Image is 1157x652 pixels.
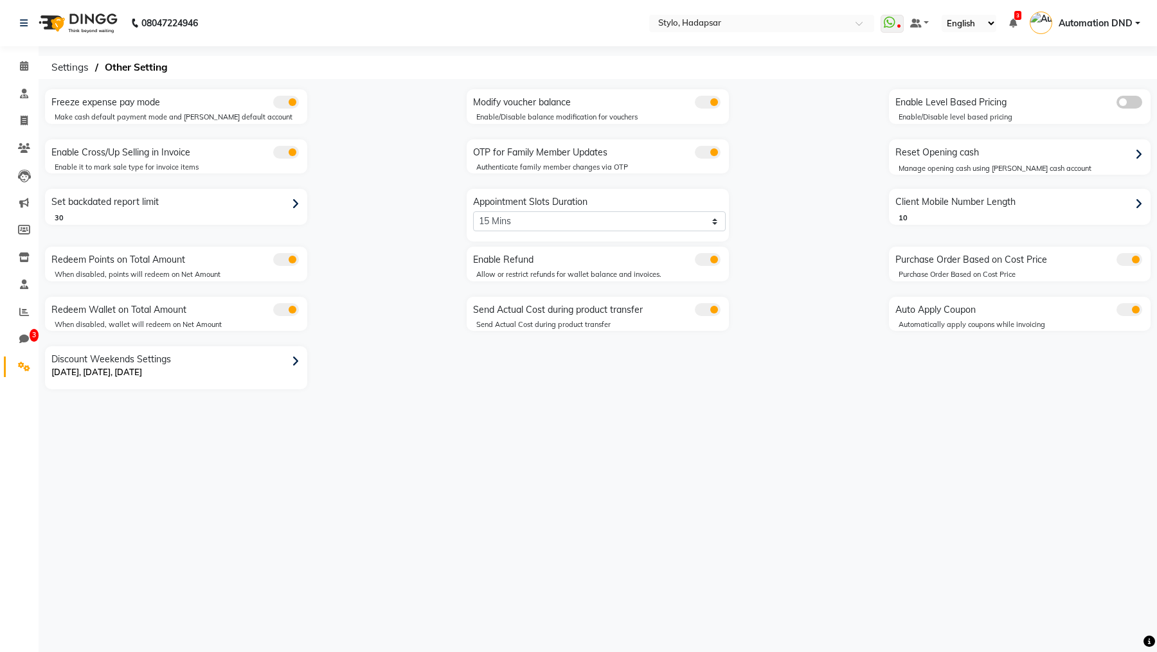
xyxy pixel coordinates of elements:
span: Settings [45,56,95,79]
span: 3 [30,329,39,342]
a: 3 [1009,17,1017,29]
a: 3 [4,329,35,350]
div: Automatically apply coupons while invoicing [899,319,1151,330]
div: Reset Opening cash [892,143,1151,163]
div: Redeem Points on Total Amount [48,250,307,267]
p: [DATE], [DATE], [DATE] [51,366,304,379]
div: Enable it to mark sale type for invoice items [55,162,307,173]
div: Manage opening cash using [PERSON_NAME] cash account [899,163,1151,174]
div: Allow or restrict refunds for wallet balance and invoices. [476,269,729,280]
div: When disabled, wallet will redeem on Net Amount [55,319,307,330]
div: Modify voucher balance [470,93,729,109]
span: Other Setting [98,56,174,79]
div: Authenticate family member changes via OTP [476,162,729,173]
div: Send Actual Cost during product transfer [470,300,729,317]
div: Enable Level Based Pricing [892,93,1151,109]
div: Make cash default payment mode and [PERSON_NAME] default account [55,112,307,123]
div: Enable/Disable level based pricing [899,112,1151,123]
div: 30 [55,213,307,224]
div: 10 [899,213,1151,224]
div: Auto Apply Coupon [892,300,1151,317]
span: 3 [1014,11,1021,20]
div: OTP for Family Member Updates [470,143,729,159]
img: logo [33,5,121,41]
div: Client Mobile Number Length [892,192,1151,213]
div: Appointment Slots Duration [470,192,729,231]
div: Redeem Wallet on Total Amount [48,300,307,317]
div: Send Actual Cost during product transfer [476,319,729,330]
div: Purchase Order Based on Cost Price [892,250,1151,267]
img: Automation DND [1030,12,1052,34]
b: 08047224946 [141,5,198,41]
div: Discount Weekends Settings [48,349,307,389]
div: Enable/Disable balance modification for vouchers [476,112,729,123]
div: Freeze expense pay mode [48,93,307,109]
div: Enable Cross/Up Selling in Invoice [48,143,307,159]
span: Automation DND [1059,17,1133,30]
div: Enable Refund [470,250,729,267]
div: When disabled, points will redeem on Net Amount [55,269,307,280]
div: Purchase Order Based on Cost Price [899,269,1151,280]
div: Set backdated report limit [48,192,307,213]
